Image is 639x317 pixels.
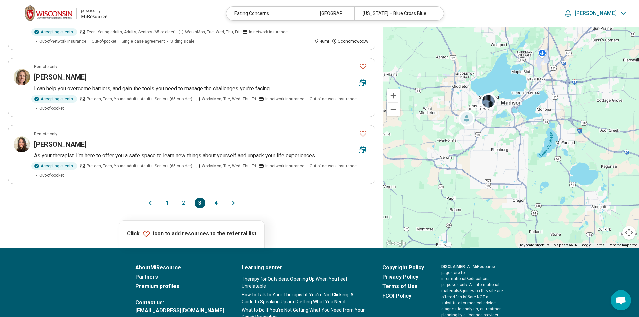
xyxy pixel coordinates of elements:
button: Zoom in [387,89,400,102]
button: 3 [195,198,205,208]
a: [EMAIL_ADDRESS][DOMAIN_NAME] [135,307,224,315]
span: Preteen, Teen, Young adults, Adults, Seniors (65 or older) [87,163,192,169]
span: In-network insurance [265,96,304,102]
button: Favorite [356,60,370,73]
span: Contact us: [135,299,224,307]
span: Out-of-network insurance [310,163,357,169]
a: Terms of Use [382,282,424,290]
span: In-network insurance [249,29,288,35]
div: Oconomowoc , WI [332,38,370,44]
span: Out-of-network insurance [310,96,357,102]
a: Therapy for Outsiders: Opening Up When You Feel Unrelatable [242,276,365,290]
div: [US_STATE] – Blue Cross Blue Shield [354,7,439,20]
a: AboutMiResource [135,264,224,272]
p: Remote only [34,131,57,137]
span: Preteen, Teen, Young adults, Adults, Seniors (65 or older) [87,96,192,102]
span: Out-of-network insurance [39,38,86,44]
button: Previous page [146,198,154,208]
div: Accepting clients [31,162,77,170]
span: Works Mon, Tue, Wed, Thu, Fri [185,29,239,35]
a: Copyright Policy [382,264,424,272]
a: Report a map error [609,243,637,247]
a: Privacy Policy [382,273,424,281]
div: Open chat [611,290,631,310]
span: Teen, Young adults, Adults, Seniors (65 or older) [87,29,176,35]
a: Partners [135,273,224,281]
p: As your therapist, I’m here to offer you a safe space to learn new things about yourself and unpa... [34,152,370,160]
img: University of Wisconsin-Madison [25,5,72,21]
a: Learning center [242,264,365,272]
p: Click icon to add resources to the referral list [127,230,256,238]
button: Next page [229,198,237,208]
span: Sliding scale [170,38,194,44]
button: 1 [162,198,173,208]
span: Single case agreement [122,38,165,44]
p: Remote only [34,64,57,70]
a: University of Wisconsin-Madisonpowered by [11,5,107,21]
span: Works Mon, Tue, Wed, Thu, Fri [202,96,256,102]
a: Premium profiles [135,282,224,290]
span: Out-of-pocket [92,38,116,44]
a: Open this area in Google Maps (opens a new window) [385,239,407,248]
button: 2 [178,198,189,208]
div: Eating Concerns [226,7,312,20]
a: How to Talk to Your Therapist if You’re Not Clicking: A Guide to Speaking Up and Getting What You... [242,291,365,305]
button: Favorite [356,127,370,141]
span: Map data ©2025 Google [554,243,591,247]
button: 4 [211,198,221,208]
button: Zoom out [387,103,400,116]
button: Keyboard shortcuts [520,243,550,248]
span: Out-of-pocket [39,105,64,111]
p: [PERSON_NAME] [575,10,617,17]
span: DISCLAIMER [441,264,465,269]
span: In-network insurance [265,163,304,169]
div: [GEOGRAPHIC_DATA], [GEOGRAPHIC_DATA] [312,7,354,20]
div: powered by [81,8,107,14]
span: Works Mon, Tue, Wed, Thu, Fri [202,163,256,169]
div: Accepting clients [31,95,77,103]
div: Accepting clients [31,28,77,36]
p: I can help you overcome barriers, and gain the tools you need to manage the challenges you’re fac... [34,85,370,93]
a: Terms (opens in new tab) [595,243,605,247]
span: Out-of-pocket [39,172,64,178]
div: 46 mi [314,38,329,44]
h3: [PERSON_NAME] [34,72,87,82]
h3: [PERSON_NAME] [34,140,87,149]
img: Google [385,239,407,248]
button: Map camera controls [622,226,636,240]
a: FCOI Policy [382,292,424,300]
